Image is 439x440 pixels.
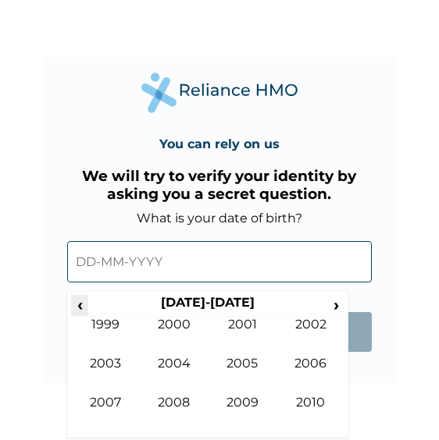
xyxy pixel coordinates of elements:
[67,241,371,282] input: DD-MM-YYYY
[88,295,328,317] th: [DATE]-[DATE]
[137,211,302,225] label: What is your date of birth?
[71,395,140,434] td: 2007
[140,317,209,356] td: 2000
[141,73,298,112] img: Reliance Health's Logo
[277,356,345,395] td: 2006
[277,317,345,356] td: 2002
[67,167,371,203] h3: We will try to verify your identity by asking you a secret question.
[71,295,87,314] span: ‹
[208,356,277,395] td: 2005
[71,356,140,395] td: 2003
[277,395,345,434] td: 2010
[208,317,277,356] td: 2001
[140,356,209,395] td: 2004
[71,317,140,356] td: 1999
[208,395,277,434] td: 2009
[140,395,209,434] td: 2008
[159,137,280,151] h4: You can rely on us
[328,295,345,314] span: ›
